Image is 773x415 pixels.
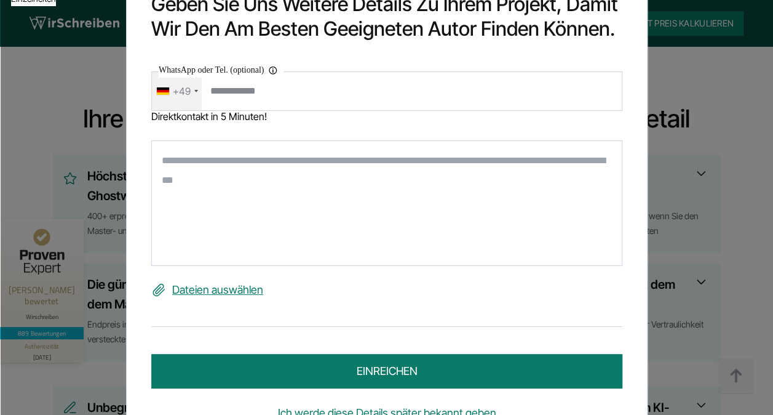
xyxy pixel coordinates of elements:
div: Telephone country code [152,72,202,110]
label: WhatsApp oder Tel. (optional) [159,63,283,78]
div: Direktkontakt in 5 Minuten! [151,111,622,122]
button: einreichen [151,354,622,389]
div: +49 [173,81,191,101]
label: Dateien auswählen [151,280,622,300]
